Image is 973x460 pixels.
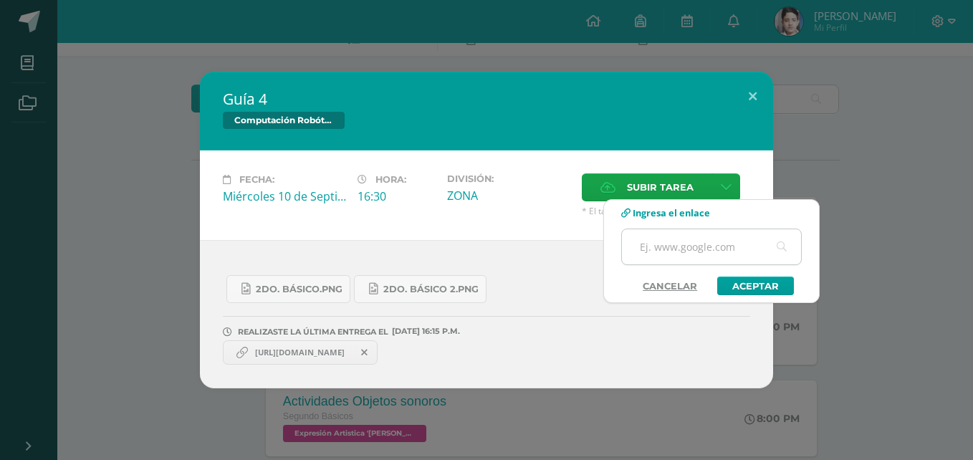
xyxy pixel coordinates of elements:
span: Remover entrega [353,345,377,360]
span: [URL][DOMAIN_NAME] [248,347,352,358]
span: Ingresa el enlace [633,206,710,219]
div: 16:30 [358,188,436,204]
a: Cancelar [628,277,711,295]
span: Computación Robótica [223,112,345,129]
span: REALIZASTE LA ÚLTIMA ENTREGA EL [238,327,388,337]
span: * El tamaño máximo permitido es 50 MB [582,205,750,217]
div: ZONA [447,188,570,203]
h2: Guía 4 [223,89,750,109]
span: Hora: [375,174,406,185]
input: Ej. www.google.com [622,229,801,264]
span: Subir tarea [627,174,694,201]
div: Miércoles 10 de Septiembre [223,188,346,204]
span: [DATE] 16:15 P.M. [388,331,460,332]
button: Close (Esc) [732,72,773,120]
a: Aceptar [717,277,794,295]
span: 2do. Básico 2.png [383,284,479,295]
span: 2do. Básico.png [256,284,342,295]
span: Fecha: [239,174,274,185]
a: https://docs.google.com/document/d/1ZTXU-2M2Zz9OGucgB4iW_mi8ks3VmFmrr_pGQFNHwyo/edit?usp=sharing [223,340,378,365]
a: 2do. Básico 2.png [354,275,486,303]
label: División: [447,173,570,184]
a: 2do. Básico.png [226,275,350,303]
